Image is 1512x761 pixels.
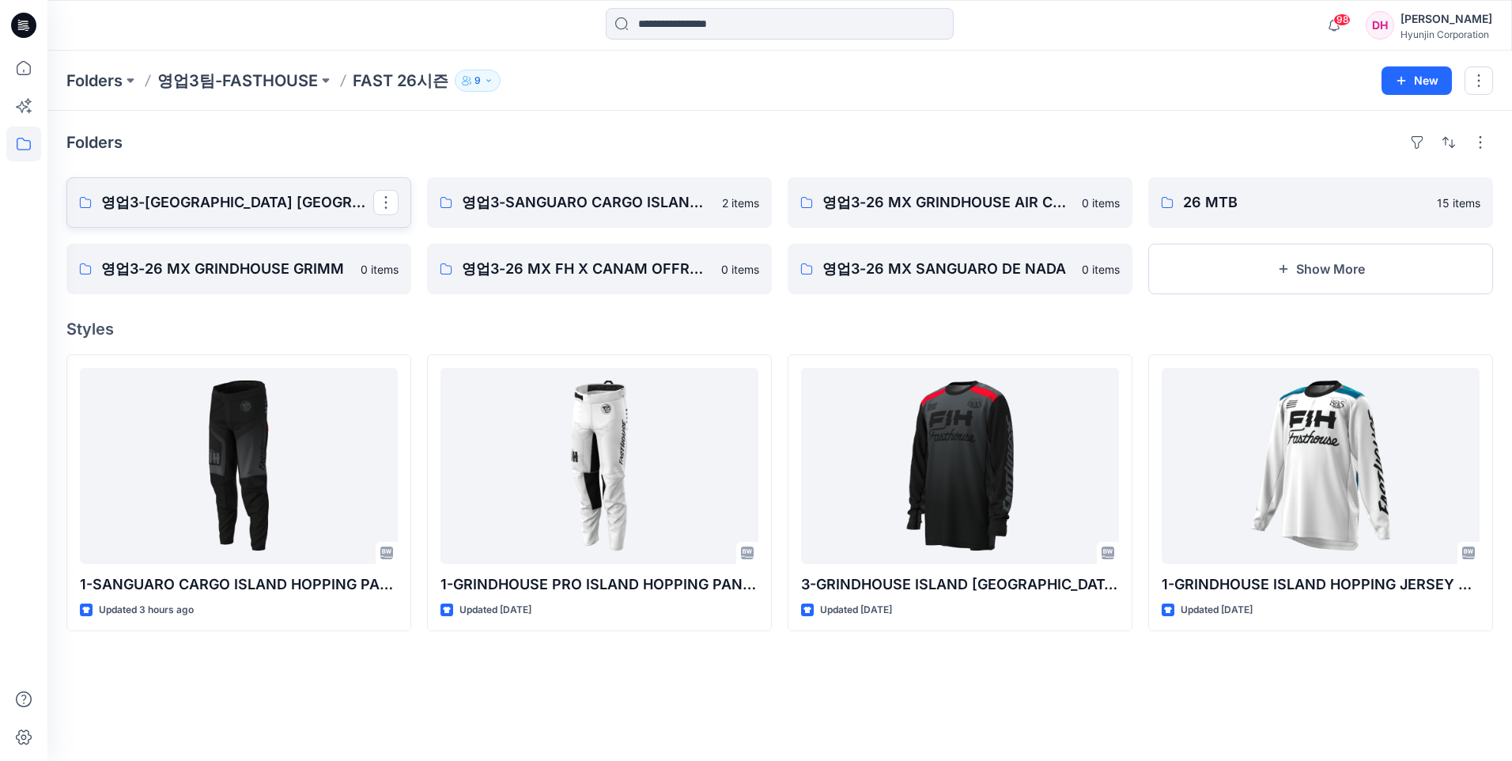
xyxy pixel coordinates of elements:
[427,177,772,228] a: 영업3-SANGUARO CARGO ISLAND HOPPING PANTS2 items
[440,368,758,564] a: 1-GRINDHOUSE PRO ISLAND HOPPING PANTS YOUTH
[1148,177,1493,228] a: 26 MTB15 items
[1148,244,1493,294] button: Show More
[462,258,712,280] p: 영업3-26 MX FH X CANAM OFFROAD DUST
[66,244,411,294] a: 영업3-26 MX GRINDHOUSE GRIMM0 items
[801,574,1119,596] p: 3-GRINDHOUSE ISLAND [GEOGRAPHIC_DATA]
[1183,191,1427,214] p: 26 MTB
[1082,195,1120,211] p: 0 items
[101,258,351,280] p: 영업3-26 MX GRINDHOUSE GRIMM
[66,177,411,228] a: 영업3-[GEOGRAPHIC_DATA] [GEOGRAPHIC_DATA]
[1162,574,1480,596] p: 1-GRINDHOUSE ISLAND HOPPING JERSEY YOUTH
[1400,9,1492,28] div: [PERSON_NAME]
[157,70,318,92] a: 영업3팀-FASTHOUSE
[788,177,1132,228] a: 영업3-26 MX GRINDHOUSE AIR COOLED CLUB0 items
[80,574,398,596] p: 1-SANGUARO CARGO ISLAND HOPPING PANTS - BLACK SUB
[66,320,1493,339] h4: Styles
[66,70,123,92] a: Folders
[1366,11,1394,40] div: DH
[1382,66,1452,95] button: New
[101,191,373,214] p: 영업3-[GEOGRAPHIC_DATA] [GEOGRAPHIC_DATA]
[361,261,399,278] p: 0 items
[1400,28,1492,40] div: Hyunjin Corporation
[822,191,1072,214] p: 영업3-26 MX GRINDHOUSE AIR COOLED CLUB
[1333,13,1351,26] span: 98
[1437,195,1480,211] p: 15 items
[459,602,531,619] p: Updated [DATE]
[353,70,448,92] p: FAST 26시즌
[822,258,1072,280] p: 영업3-26 MX SANGUARO DE NADA
[66,133,123,152] h4: Folders
[440,574,758,596] p: 1-GRINDHOUSE PRO ISLAND HOPPING PANTS YOUTH
[80,368,398,564] a: 1-SANGUARO CARGO ISLAND HOPPING PANTS - BLACK SUB
[427,244,772,294] a: 영업3-26 MX FH X CANAM OFFROAD DUST0 items
[801,368,1119,564] a: 3-GRINDHOUSE ISLAND HOPPING JERSEY
[99,602,194,619] p: Updated 3 hours ago
[721,261,759,278] p: 0 items
[1082,261,1120,278] p: 0 items
[1181,602,1253,619] p: Updated [DATE]
[788,244,1132,294] a: 영업3-26 MX SANGUARO DE NADA0 items
[820,602,892,619] p: Updated [DATE]
[474,72,481,89] p: 9
[455,70,501,92] button: 9
[1162,368,1480,564] a: 1-GRINDHOUSE ISLAND HOPPING JERSEY YOUTH
[462,191,713,214] p: 영업3-SANGUARO CARGO ISLAND HOPPING PANTS
[722,195,759,211] p: 2 items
